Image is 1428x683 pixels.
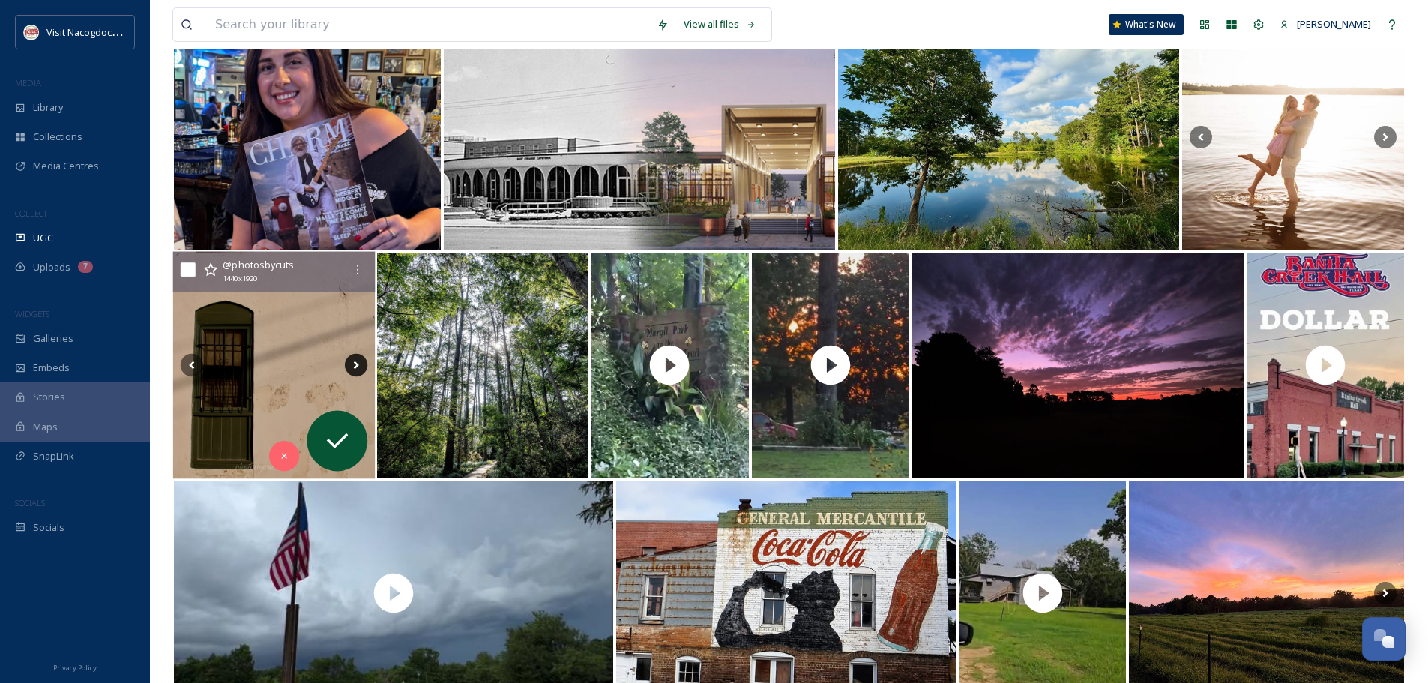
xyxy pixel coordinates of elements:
img: thumbnail [591,253,748,478]
img: thumbnail [752,253,909,478]
button: Open Chat [1362,617,1406,661]
span: COLLECT [15,208,47,219]
img: images%20%281%29.jpeg [24,25,39,40]
img: Even more to explore! 🌲✨ SFA scored a texasparkswildlife grant to enhance and expand the trails t... [377,253,588,478]
div: 7 [78,261,93,273]
span: MEDIA [15,77,41,88]
input: Search your library [208,8,649,41]
a: What's New [1109,14,1184,35]
a: [PERSON_NAME] [1272,10,1379,39]
span: UGC [33,231,53,245]
span: Galleries [33,331,73,346]
span: Embeds [33,361,70,375]
span: Uploads [33,260,70,274]
span: WIDGETS [15,308,49,319]
a: Privacy Policy [53,658,97,676]
span: Library [33,100,63,115]
span: Socials [33,520,64,535]
img: . Ah! If I could paint my mind with the colors of the morning sky, how magnificent my life would ... [912,253,1244,478]
span: [PERSON_NAME] [1297,17,1371,31]
img: . A field of water betrays the spirit that is in the air. It is continually receiving new life an... [838,25,1180,250]
img: Soft summer light, quiet smiles, and the kind of connection you can feel without words. ✨ #summer... [1182,25,1404,250]
span: Media Centres [33,159,99,173]
span: @ photosbycuts [223,258,294,271]
span: 1440 x 1920 [223,274,256,285]
img: thumbnail [1247,253,1404,478]
img: For 60+ years, East College Cafeteria fueled Lumberjacks with good food and great memories. 💜🍽️✨ ... [444,25,835,250]
img: nacogdoches, texas 📍🗺️ #nacogdoches #nacogdochestx #nactx #downtownnacogdoches #streetphotography [173,252,375,479]
span: SOCIALS [15,497,45,508]
span: Privacy Policy [53,663,97,673]
span: Visit Nacogdoches [46,25,129,39]
span: SnapLink [33,449,74,463]
span: Maps [33,420,58,434]
a: View all files [676,10,764,39]
span: Collections [33,130,82,144]
img: Thanks for the shoutout, Herb…it does compute! . . #sfasu #flashbackcafe #nacogdoches #theinterne... [174,25,441,250]
span: Stories [33,390,65,404]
